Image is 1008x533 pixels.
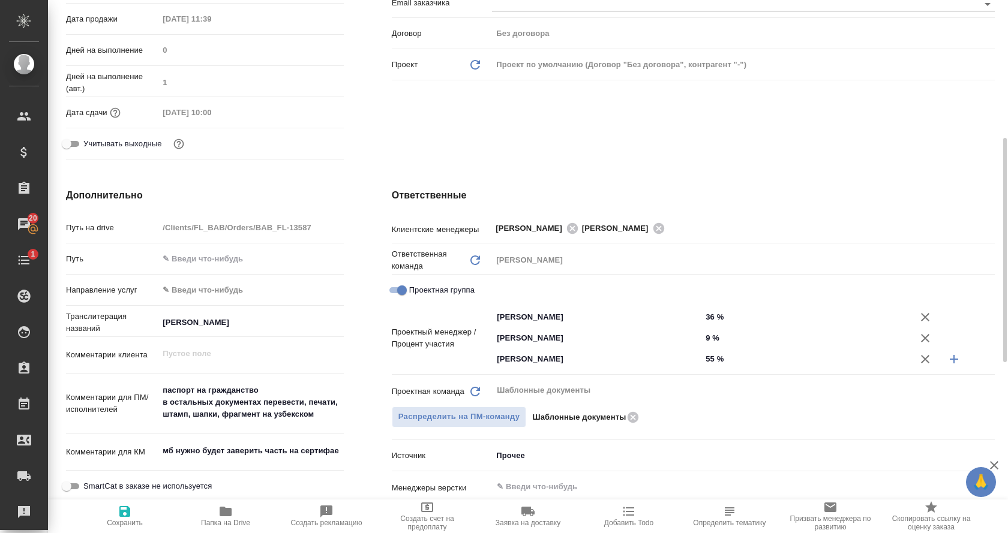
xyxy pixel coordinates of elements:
button: Создать рекламацию [276,499,377,533]
button: Скопировать ссылку на оценку заказа [881,499,982,533]
p: Договор [392,28,493,40]
input: Пустое поле [158,74,343,91]
button: Open [695,337,697,339]
p: Дней на выполнение [66,44,158,56]
input: Пустое поле [158,41,343,59]
button: Призвать менеджера по развитию [780,499,881,533]
span: 1 [23,248,42,260]
textarea: мб нужно будет заверить часть на сертифае [158,441,343,461]
span: Создать счет на предоплату [384,514,470,531]
span: Сохранить [107,519,143,527]
span: 🙏 [971,469,991,495]
p: Шаблонные документы [532,411,626,423]
span: [PERSON_NAME] [582,222,656,234]
div: ✎ Введи что-нибудь [163,284,329,296]
button: Распределить на ПМ-команду [392,406,527,427]
button: Open [695,316,697,318]
p: Проектный менеджер / Процент участия [392,326,493,350]
button: Добавить [940,345,968,374]
h4: Ответственные [392,188,995,203]
p: Клиентские менеджеры [392,224,493,236]
p: Проектная команда [392,386,464,398]
span: SmartCat в заказе не используется [83,480,212,492]
span: Призвать менеджера по развитию [787,514,874,531]
div: [PERSON_NAME] [496,221,582,236]
p: Направление услуг [66,284,158,296]
span: Определить тематику [693,519,766,527]
button: Сохранить [74,499,175,533]
input: Пустое поле [158,104,263,121]
input: ✎ Введи что-нибудь [496,480,951,494]
p: Ответственная команда [392,248,469,272]
input: Пустое поле [492,25,995,42]
p: Дата продажи [66,13,158,25]
span: Проектная группа [409,284,475,296]
button: Выбери, если сб и вс нужно считать рабочими днями для выполнения заказа. [171,136,187,152]
span: Скопировать ссылку на оценку заказа [888,514,974,531]
span: Добавить Todo [604,519,653,527]
div: Прочее [492,445,995,466]
span: Учитывать выходные [83,138,162,150]
p: Транслитерация названий [66,311,158,335]
p: Комментарии для КМ [66,446,158,458]
textarea: паспорт на гражданство в остальных документах перевести, печати, штамп, шапки, фрагмент на узбекском [158,380,343,424]
span: [PERSON_NAME] [496,222,569,234]
p: Дата сдачи [66,107,107,119]
input: ✎ Введи что-нибудь [701,350,911,368]
p: Менеджеры верстки [392,482,493,494]
div: [PERSON_NAME] [492,250,995,270]
span: Создать рекламацию [291,519,362,527]
input: Пустое поле [158,10,263,28]
input: Пустое поле [158,219,343,236]
p: Дней на выполнение (авт.) [66,71,158,95]
button: Создать счет на предоплату [377,499,478,533]
button: Заявка на доставку [478,499,578,533]
p: Источник [392,450,493,462]
button: Open [988,227,991,230]
input: ✎ Введи что-нибудь [158,250,343,267]
p: Комментарии клиента [66,349,158,361]
a: 20 [3,209,45,239]
input: ✎ Введи что-нибудь [158,314,343,331]
p: Комментарии для ПМ/исполнителей [66,392,158,415]
span: Распределить на ПМ-команду [398,410,520,424]
div: ✎ Введи что-нибудь [158,280,343,300]
p: Проект [392,59,418,71]
input: ✎ Введи что-нибудь [701,329,911,347]
input: ✎ Введи что-нибудь [701,308,911,326]
span: Заявка на доставку [496,519,560,527]
p: Путь [66,253,158,265]
button: Если добавить услуги и заполнить их объемом, то дата рассчитается автоматически [107,105,123,121]
button: 🙏 [966,467,996,497]
button: Open [695,358,697,360]
button: Папка на Drive [175,499,276,533]
button: Определить тематику [679,499,780,533]
div: Проект по умолчанию (Договор "Без договора", контрагент "-") [492,55,995,75]
span: 20 [22,212,44,224]
div: [PERSON_NAME] [582,221,668,236]
h4: Дополнительно [66,188,344,203]
a: 1 [3,245,45,275]
span: Папка на Drive [201,519,250,527]
button: Добавить Todo [578,499,679,533]
p: Путь на drive [66,222,158,234]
